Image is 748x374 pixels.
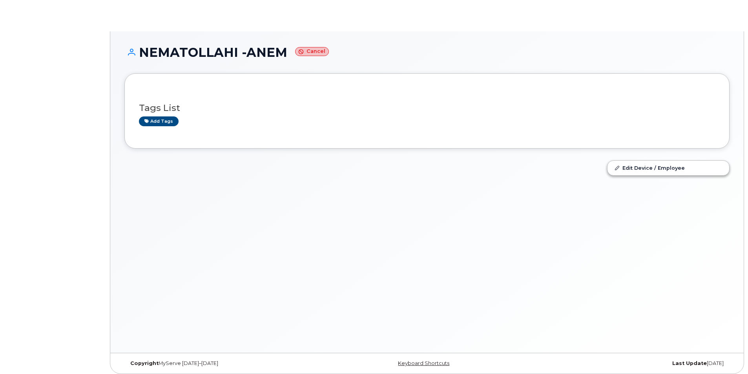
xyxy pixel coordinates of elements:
strong: Last Update [672,360,707,366]
a: Edit Device / Employee [608,161,729,175]
h1: NEMATOLLAHI -ANEM [124,45,730,59]
div: MyServe [DATE]–[DATE] [124,360,326,367]
h3: Tags List [139,103,715,113]
strong: Copyright [130,360,159,366]
a: Add tags [139,116,179,126]
small: Cancel [295,47,329,56]
div: [DATE] [528,360,730,367]
a: Keyboard Shortcuts [398,360,449,366]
